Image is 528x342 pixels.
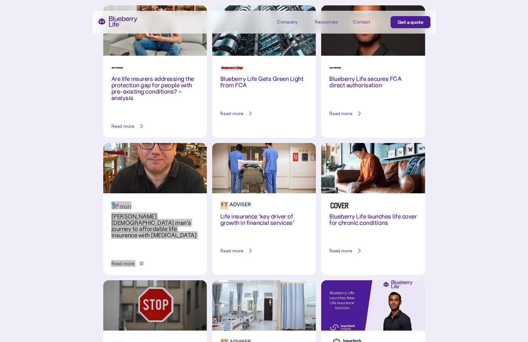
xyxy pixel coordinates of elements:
div: Read more [329,247,352,254]
div: Read more [220,247,243,254]
a: home [98,16,137,27]
h3: Blueberry Life Gets Green Light From FCA [220,76,308,89]
h3: [PERSON_NAME] [DEMOGRAPHIC_DATA] man's journey to affordable life insurance with [MEDICAL_DATA] [111,213,199,239]
div: Read more [329,110,352,117]
a: [PERSON_NAME] [DEMOGRAPHIC_DATA] man's journey to affordable life insurance with [MEDICAL_DATA]Re... [103,193,207,275]
div: Resources [315,16,345,27]
a: Get a quote [391,16,430,28]
a: Are life insurers addressing the protection gap for people with pre-existing conditions? – analys... [103,56,207,138]
div: Company [277,16,307,27]
a: Blueberry Life secures FCA direct authorisationRead more [321,56,425,125]
a: Contact [353,16,383,27]
a: Blueberry Life Gets Green Light From FCARead more [212,56,316,125]
h3: Are life insurers addressing the protection gap for people with pre-existing conditions? – analysis [111,76,199,101]
div: Contact [353,19,370,25]
a: Life insurance ‘key driver of growth in financial services’Read more [212,193,316,262]
div: Company [277,19,298,25]
div: Get a quote [398,19,423,26]
div: Read more [220,110,243,117]
h3: Life insurance ‘key driver of growth in financial services’ [220,213,308,226]
div: Read more [111,260,134,267]
div: Resources [315,19,338,25]
h3: Blueberry Life secures FCA direct authorisation [329,76,417,89]
a: Blueberry Life launches life cover for chronic conditionsRead more [321,193,425,262]
h3: Blueberry Life launches life cover for chronic conditions [329,213,417,226]
div: Read more [111,123,134,130]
